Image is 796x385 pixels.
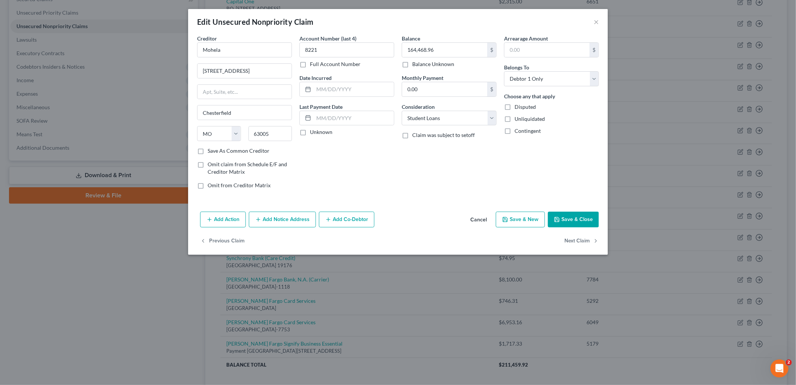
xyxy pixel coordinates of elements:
input: XXXX [299,42,394,57]
label: Monthly Payment [402,74,443,82]
input: Enter city... [198,105,292,120]
input: Apt, Suite, etc... [198,85,292,99]
input: Search creditor by name... [197,42,292,57]
span: Creditor [197,35,217,42]
span: Contingent [515,128,541,134]
span: Unliquidated [515,116,545,122]
span: 2 [786,359,792,365]
input: Enter address... [198,64,292,78]
label: Arrearage Amount [504,35,548,42]
div: Edit Unsecured Nonpriority Claim [197,17,314,27]
label: Last Payment Date [299,103,343,111]
button: Add Co-Debtor [319,212,374,227]
label: Save As Common Creditor [208,147,269,155]
span: Omit from Creditor Matrix [208,182,271,188]
iframe: Intercom live chat [771,359,789,377]
input: 0.00 [504,43,590,57]
button: Next Claim [564,233,599,249]
button: Save & New [496,212,545,227]
label: Unknown [310,128,332,136]
input: 0.00 [402,82,487,96]
span: Omit claim from Schedule E/F and Creditor Matrix [208,161,287,175]
label: Balance Unknown [412,60,454,68]
input: Enter zip... [248,126,292,141]
label: Date Incurred [299,74,332,82]
div: $ [487,82,496,96]
button: × [594,17,599,26]
span: Belongs To [504,64,529,71]
label: Account Number (last 4) [299,35,356,42]
button: Save & Close [548,212,599,227]
button: Previous Claim [200,233,245,249]
div: $ [590,43,598,57]
label: Choose any that apply [504,92,555,100]
div: $ [487,43,496,57]
label: Full Account Number [310,60,361,68]
button: Add Notice Address [249,212,316,227]
span: Claim was subject to setoff [412,132,475,138]
button: Cancel [464,212,493,227]
label: Consideration [402,103,435,111]
span: Disputed [515,104,536,110]
label: Balance [402,35,420,42]
input: MM/DD/YYYY [314,82,394,96]
input: MM/DD/YYYY [314,111,394,125]
button: Add Action [200,212,246,227]
input: 0.00 [402,43,487,57]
